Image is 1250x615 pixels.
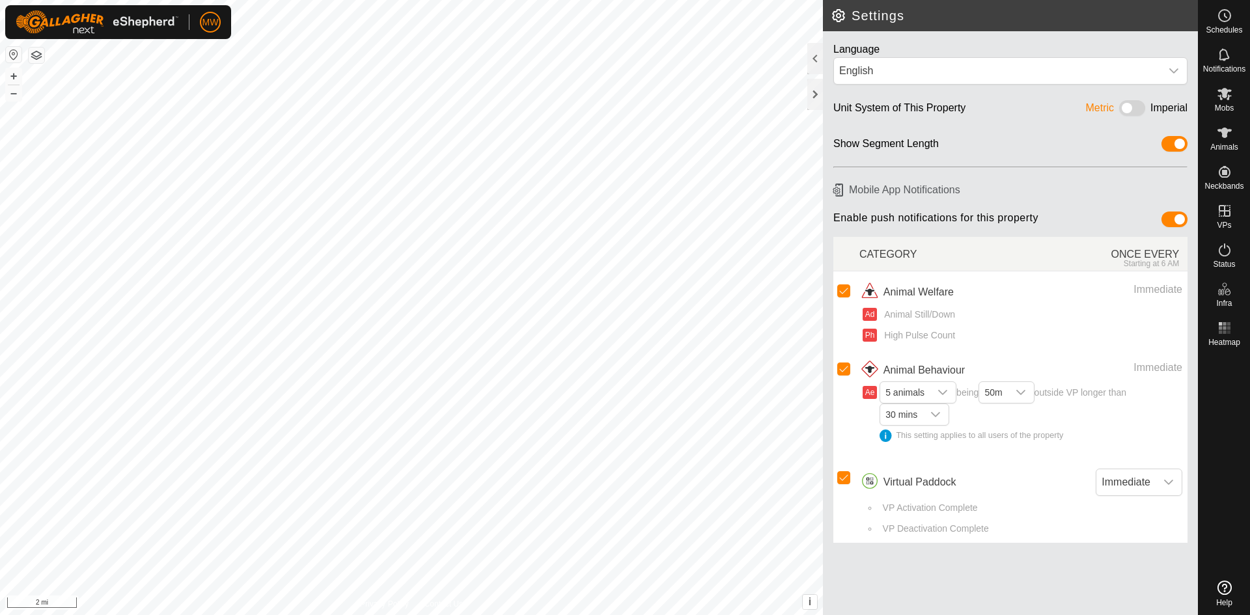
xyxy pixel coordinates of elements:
span: Virtual Paddock [883,474,956,490]
div: This setting applies to all users of the property [880,430,1182,442]
span: VP Activation Complete [878,501,978,515]
img: animal behaviour icon [859,360,880,381]
img: animal welfare icon [859,282,880,303]
span: Status [1213,260,1235,268]
span: High Pulse Count [880,329,955,342]
span: MW [202,16,219,29]
span: Animals [1210,143,1238,151]
div: dropdown trigger [923,404,949,425]
div: ONCE EVERY [1023,239,1187,268]
div: Imperial [1150,100,1187,120]
div: dropdown trigger [1156,469,1182,495]
span: Animal Still/Down [880,308,955,321]
span: Help [1216,599,1232,607]
div: dropdown trigger [1008,382,1034,403]
img: Gallagher Logo [16,10,178,34]
div: Immediate [1048,360,1182,376]
div: Unit System of This Property [833,100,965,120]
div: Language [833,42,1187,57]
span: Notifications [1203,65,1245,73]
div: Show Segment Length [833,136,939,156]
div: Starting at 6 AM [1023,259,1179,268]
span: VPs [1217,221,1231,229]
div: dropdown trigger [1161,58,1187,84]
button: Ad [863,308,877,321]
button: Ae [863,386,877,399]
span: 30 mins [880,404,923,425]
span: VP Deactivation Complete [878,522,989,536]
span: Immediate [1096,469,1156,495]
span: Enable push notifications for this property [833,212,1038,232]
button: Ph [863,329,877,342]
div: English [839,63,1156,79]
span: Mobs [1215,104,1234,112]
a: Contact Us [424,598,463,610]
span: Neckbands [1204,182,1243,190]
div: dropdown trigger [930,382,956,403]
div: Immediate [1048,282,1182,297]
img: virtual paddocks icon [859,472,880,493]
span: Heatmap [1208,338,1240,346]
span: 5 animals [880,382,930,403]
button: Map Layers [29,48,44,63]
button: Reset Map [6,47,21,62]
button: + [6,68,21,84]
span: i [809,596,811,607]
button: – [6,85,21,101]
div: Metric [1086,100,1115,120]
div: CATEGORY [859,239,1023,268]
span: Animal Behaviour [883,362,965,378]
span: 50m [979,382,1007,403]
span: English [834,58,1161,84]
span: Animal Welfare [883,284,954,300]
a: Help [1199,575,1250,612]
span: Schedules [1206,26,1242,34]
span: Infra [1216,299,1232,307]
a: Privacy Policy [360,598,409,610]
button: i [803,595,817,609]
h6: Mobile App Notifications [828,178,1193,201]
span: being outside VP longer than [880,387,1182,442]
h2: Settings [831,8,1198,23]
